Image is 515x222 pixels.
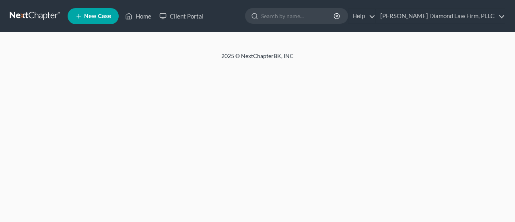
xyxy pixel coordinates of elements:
[28,52,487,66] div: 2025 © NextChapterBK, INC
[121,9,155,23] a: Home
[84,13,111,19] span: New Case
[155,9,208,23] a: Client Portal
[261,8,335,23] input: Search by name...
[348,9,375,23] a: Help
[376,9,505,23] a: [PERSON_NAME] Diamond Law Firm, PLLC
